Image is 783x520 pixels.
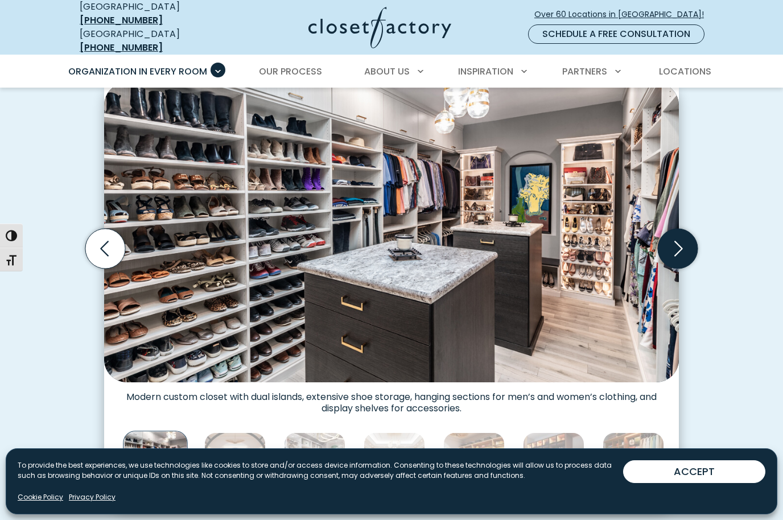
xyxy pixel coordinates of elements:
img: Modern custom closet with dual islands, extensive shoe storage, hanging sections for men’s and wo... [123,431,187,495]
button: Next slide [653,224,702,273]
a: Cookie Policy [18,492,63,502]
span: About Us [364,65,410,78]
a: [PHONE_NUMBER] [80,41,163,54]
img: Luxury walk-in custom closet contemporary glass-front wardrobe system in Rocky Mountain melamine ... [523,432,584,494]
span: Locations [659,65,711,78]
span: Inspiration [458,65,513,78]
img: Custom dressing room Rhapsody woodgrain system with illuminated wardrobe rods, angled shoe shelve... [443,432,505,494]
img: Modern custom closet with dual islands, extensive shoe storage, hanging sections for men’s and wo... [104,82,679,382]
nav: Primary Menu [60,56,723,88]
img: White walk-in closet with ornate trim and crown molding, featuring glass shelving [364,432,425,494]
div: [GEOGRAPHIC_DATA] [80,27,219,55]
button: ACCEPT [623,460,765,483]
figcaption: Modern custom closet with dual islands, extensive shoe storage, hanging sections for men’s and wo... [104,382,679,414]
img: Spacious custom walk-in closet with abundant wardrobe space, center island storage [204,432,266,494]
img: Closet Factory Logo [308,7,451,48]
span: Over 60 Locations in [GEOGRAPHIC_DATA]! [534,9,713,20]
p: To provide the best experiences, we use technologies like cookies to store and/or access device i... [18,460,623,481]
span: Our Process [259,65,322,78]
img: Custom walk-in closet with glass shelves, gold hardware, and white built-in drawers [284,432,345,494]
a: Schedule a Free Consultation [528,24,704,44]
span: Partners [562,65,607,78]
span: Organization in Every Room [68,65,207,78]
img: Built-in custom closet Rustic Cherry melamine with glass shelving, angled shoe shelves, and tripl... [603,432,664,494]
a: Privacy Policy [69,492,116,502]
a: [PHONE_NUMBER] [80,14,163,27]
button: Previous slide [81,224,130,273]
a: Over 60 Locations in [GEOGRAPHIC_DATA]! [534,5,714,24]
